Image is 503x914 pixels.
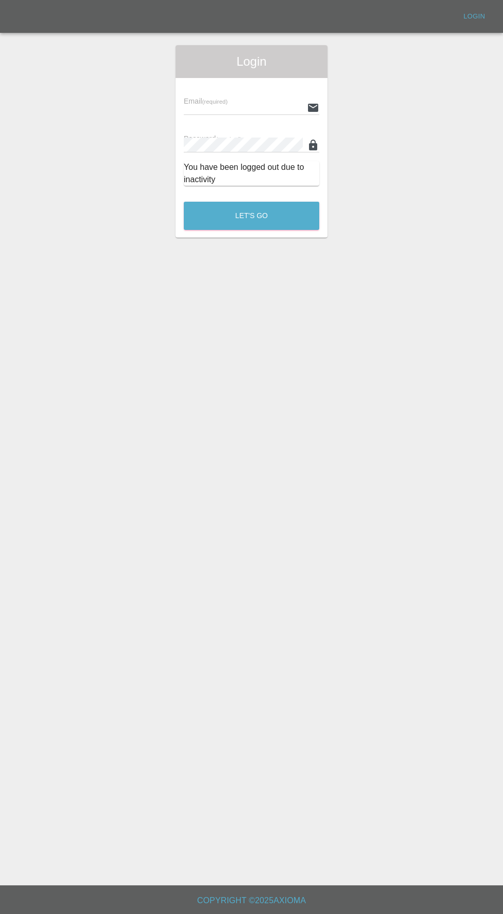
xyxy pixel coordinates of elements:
small: (required) [202,99,228,105]
span: Login [184,53,319,70]
small: (required) [216,136,242,142]
h6: Copyright © 2025 Axioma [8,893,495,908]
div: You have been logged out due to inactivity [184,161,319,186]
button: Let's Go [184,202,319,230]
a: Login [458,9,491,25]
span: Email [184,97,227,105]
span: Password [184,134,241,143]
